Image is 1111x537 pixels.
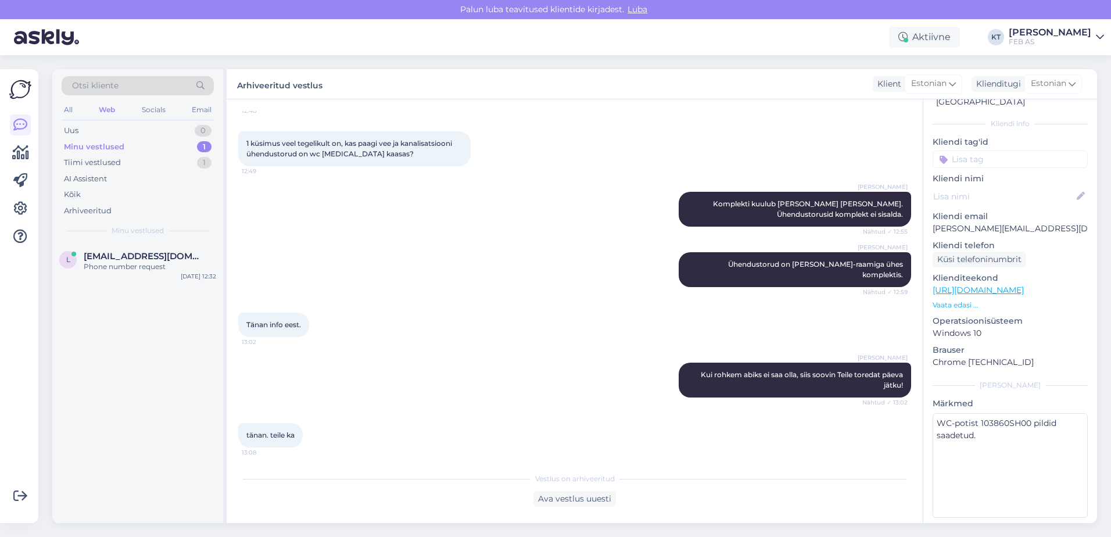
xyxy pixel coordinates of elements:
[242,106,285,115] span: 12:48
[9,78,31,101] img: Askly Logo
[64,157,121,169] div: Tiimi vestlused
[64,205,112,217] div: Arhiveeritud
[933,272,1088,284] p: Klienditeekond
[624,4,651,15] span: Luba
[933,151,1088,168] input: Lisa tag
[197,141,212,153] div: 1
[933,327,1088,339] p: Windows 10
[933,380,1088,391] div: [PERSON_NAME]
[1009,28,1091,37] div: [PERSON_NAME]
[1031,77,1066,90] span: Estonian
[873,78,901,90] div: Klient
[933,223,1088,235] p: [PERSON_NAME][EMAIL_ADDRESS][DOMAIN_NAME]
[933,173,1088,185] p: Kliendi nimi
[242,338,285,346] span: 13:02
[889,27,960,48] div: Aktiivne
[933,285,1024,295] a: [URL][DOMAIN_NAME]
[911,77,947,90] span: Estonian
[701,370,905,389] span: Kui rohkem abiks ei saa olla, siis soovin Teile toredat päeva jätku!
[246,320,301,329] span: Tänan info eest.
[933,398,1088,410] p: Märkmed
[72,80,119,92] span: Otsi kliente
[863,288,908,296] span: Nähtud ✓ 12:59
[988,29,1004,45] div: KT
[862,398,908,407] span: Nähtud ✓ 13:02
[84,251,205,262] span: Lallkristel96@gmail.com
[933,239,1088,252] p: Kliendi telefon
[139,102,168,117] div: Socials
[858,353,908,362] span: [PERSON_NAME]
[64,125,78,137] div: Uus
[863,227,908,236] span: Nähtud ✓ 12:55
[112,225,164,236] span: Minu vestlused
[189,102,214,117] div: Email
[62,102,75,117] div: All
[64,141,124,153] div: Minu vestlused
[64,189,81,201] div: Kõik
[181,272,216,281] div: [DATE] 12:32
[933,252,1026,267] div: Küsi telefoninumbrit
[728,260,905,279] span: Ühendustorud on [PERSON_NAME]-raamiga ühes komplektis.
[1009,37,1091,46] div: FEB AS
[66,255,70,264] span: L
[933,356,1088,368] p: Chrome [TECHNICAL_ID]
[933,190,1074,203] input: Lisa nimi
[535,474,615,484] span: Vestlus on arhiveeritud
[933,300,1088,310] p: Vaata edasi ...
[84,262,216,272] div: Phone number request
[972,78,1021,90] div: Klienditugi
[96,102,117,117] div: Web
[246,431,295,439] span: tänan. teile ka
[246,139,454,158] span: 1 küsimus veel tegelikult on, kas paagi vee ja kanalisatsiooni ühendustorud on wc [MEDICAL_DATA] ...
[197,157,212,169] div: 1
[237,76,322,92] label: Arhiveeritud vestlus
[933,315,1088,327] p: Operatsioonisüsteem
[533,491,616,507] div: Ava vestlus uuesti
[1009,28,1104,46] a: [PERSON_NAME]FEB AS
[242,167,285,176] span: 12:49
[933,344,1088,356] p: Brauser
[195,125,212,137] div: 0
[933,210,1088,223] p: Kliendi email
[933,119,1088,129] div: Kliendi info
[858,243,908,252] span: [PERSON_NAME]
[933,136,1088,148] p: Kliendi tag'id
[64,173,107,185] div: AI Assistent
[242,448,285,457] span: 13:08
[858,182,908,191] span: [PERSON_NAME]
[713,199,905,219] span: Komplekti kuulub [PERSON_NAME] [PERSON_NAME]. Ühendustorusid komplekt ei sisalda.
